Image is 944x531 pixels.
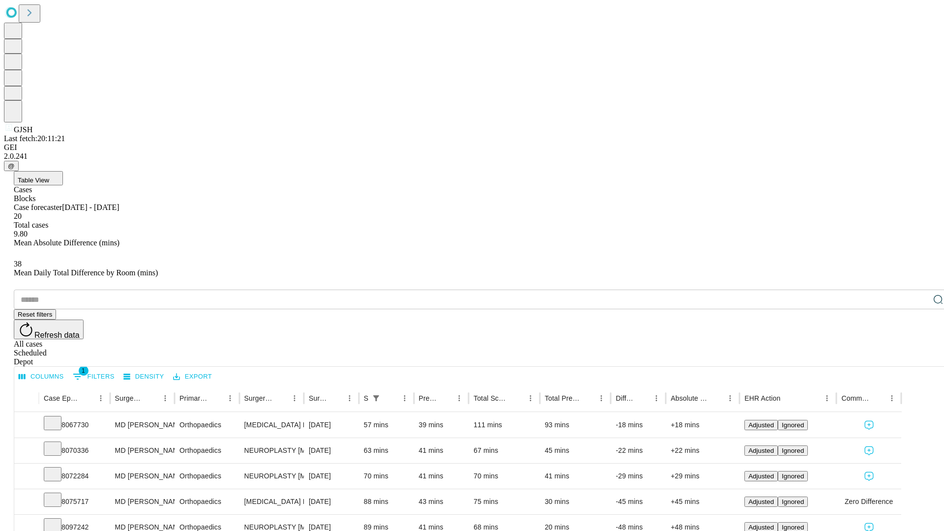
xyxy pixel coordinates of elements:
[115,413,170,438] div: MD [PERSON_NAME] [PERSON_NAME]
[473,413,535,438] div: 111 mins
[34,331,80,339] span: Refresh data
[671,464,735,489] div: +29 mins
[309,394,328,402] div: Surgery Date
[244,464,299,489] div: NEUROPLASTY [MEDICAL_DATA] AT [GEOGRAPHIC_DATA]
[845,489,893,514] span: Zero Difference
[671,489,735,514] div: +45 mins
[14,268,158,277] span: Mean Daily Total Difference by Room (mins)
[545,394,580,402] div: Total Predicted Duration
[179,413,234,438] div: Orthopaedics
[524,391,537,405] button: Menu
[80,391,94,405] button: Sort
[62,203,119,211] span: [DATE] - [DATE]
[145,391,158,405] button: Sort
[616,394,635,402] div: Difference
[14,309,56,320] button: Reset filters
[782,421,804,429] span: Ignored
[18,177,49,184] span: Table View
[14,238,119,247] span: Mean Absolute Difference (mins)
[398,391,412,405] button: Menu
[158,391,172,405] button: Menu
[4,152,940,161] div: 2.0.241
[545,489,606,514] div: 30 mins
[871,391,885,405] button: Sort
[19,468,34,485] button: Expand
[44,438,105,463] div: 8070336
[545,464,606,489] div: 41 mins
[616,489,661,514] div: -45 mins
[14,125,32,134] span: GJSH
[121,369,167,384] button: Density
[671,438,735,463] div: +22 mins
[223,391,237,405] button: Menu
[671,413,735,438] div: +18 mins
[545,413,606,438] div: 93 mins
[14,171,63,185] button: Table View
[44,413,105,438] div: 8067730
[309,438,354,463] div: [DATE]
[616,464,661,489] div: -29 mins
[364,464,409,489] div: 70 mins
[778,471,808,481] button: Ignored
[419,438,464,463] div: 41 mins
[885,391,899,405] button: Menu
[70,369,117,384] button: Show filters
[369,391,383,405] button: Show filters
[16,369,66,384] button: Select columns
[19,442,34,460] button: Expand
[778,497,808,507] button: Ignored
[115,464,170,489] div: MD [PERSON_NAME] [PERSON_NAME]
[744,471,778,481] button: Adjusted
[782,524,804,531] span: Ignored
[748,498,774,505] span: Adjusted
[636,391,649,405] button: Sort
[748,524,774,531] span: Adjusted
[44,394,79,402] div: Case Epic Id
[14,260,22,268] span: 38
[14,212,22,220] span: 20
[778,420,808,430] button: Ignored
[115,394,144,402] div: Surgeon Name
[115,438,170,463] div: MD [PERSON_NAME] [PERSON_NAME]
[309,464,354,489] div: [DATE]
[369,391,383,405] div: 1 active filter
[14,203,62,211] span: Case forecaster
[179,438,234,463] div: Orthopaedics
[616,438,661,463] div: -22 mins
[748,421,774,429] span: Adjusted
[244,413,299,438] div: [MEDICAL_DATA] RELEASE
[473,489,535,514] div: 75 mins
[115,489,170,514] div: MD [PERSON_NAME] [PERSON_NAME]
[364,413,409,438] div: 57 mins
[18,311,52,318] span: Reset filters
[384,391,398,405] button: Sort
[4,161,19,171] button: @
[8,162,15,170] span: @
[709,391,723,405] button: Sort
[616,413,661,438] div: -18 mins
[343,391,356,405] button: Menu
[778,445,808,456] button: Ignored
[329,391,343,405] button: Sort
[171,369,214,384] button: Export
[14,320,84,339] button: Refresh data
[364,438,409,463] div: 63 mins
[274,391,288,405] button: Sort
[244,489,299,514] div: [MEDICAL_DATA] RELEASE
[723,391,737,405] button: Menu
[782,447,804,454] span: Ignored
[473,394,509,402] div: Total Scheduled Duration
[79,366,88,376] span: 1
[4,134,65,143] span: Last fetch: 20:11:21
[744,445,778,456] button: Adjusted
[439,391,452,405] button: Sort
[94,391,108,405] button: Menu
[179,394,208,402] div: Primary Service
[473,464,535,489] div: 70 mins
[744,420,778,430] button: Adjusted
[19,417,34,434] button: Expand
[364,489,409,514] div: 88 mins
[581,391,594,405] button: Sort
[309,413,354,438] div: [DATE]
[288,391,301,405] button: Menu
